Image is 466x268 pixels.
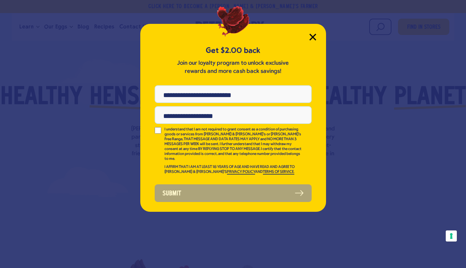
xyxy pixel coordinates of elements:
p: I AFFIRM THAT I AM AT LEAST 18 YEARS OF AGE AND HAVE READ AND AGREE TO [PERSON_NAME] & [PERSON_NA... [164,165,302,175]
a: PRIVACY POLICY [227,170,255,175]
button: Your consent preferences for tracking technologies [446,230,457,242]
h5: Get $2.00 back [155,45,312,56]
button: Submit [155,184,312,202]
a: TERMS OF SERVICE. [263,170,294,175]
p: Join our loyalty program to unlock exclusive rewards and more cash back savings! [176,59,290,75]
input: I understand that I am not required to grant consent as a condition of purchasing goods or servic... [155,127,161,134]
button: Close Modal [309,34,316,41]
p: I understand that I am not required to grant consent as a condition of purchasing goods or servic... [164,127,302,161]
